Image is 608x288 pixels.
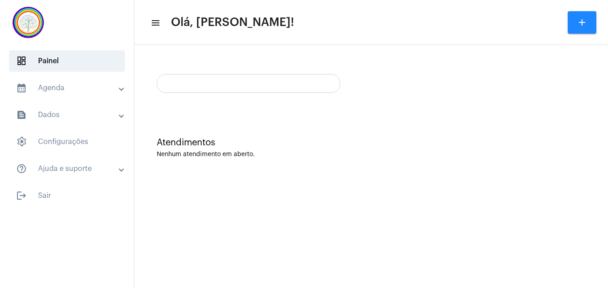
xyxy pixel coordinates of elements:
[16,163,120,174] mat-panel-title: Ajuda e suporte
[16,190,27,201] mat-icon: sidenav icon
[157,138,586,148] div: Atendimentos
[5,158,134,179] mat-expansion-panel-header: sidenav iconAjuda e suporte
[16,136,27,147] span: sidenav icon
[171,15,294,30] span: Olá, [PERSON_NAME]!
[9,131,125,153] span: Configurações
[16,56,27,66] span: sidenav icon
[9,185,125,206] span: Sair
[16,109,27,120] mat-icon: sidenav icon
[150,17,159,28] mat-icon: sidenav icon
[5,77,134,99] mat-expansion-panel-header: sidenav iconAgenda
[16,109,120,120] mat-panel-title: Dados
[9,50,125,72] span: Painel
[16,163,27,174] mat-icon: sidenav icon
[5,104,134,126] mat-expansion-panel-header: sidenav iconDados
[7,4,49,40] img: c337f8d0-2252-6d55-8527-ab50248c0d14.png
[577,17,587,28] mat-icon: add
[16,83,120,93] mat-panel-title: Agenda
[16,83,27,93] mat-icon: sidenav icon
[157,151,586,158] div: Nenhum atendimento em aberto.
